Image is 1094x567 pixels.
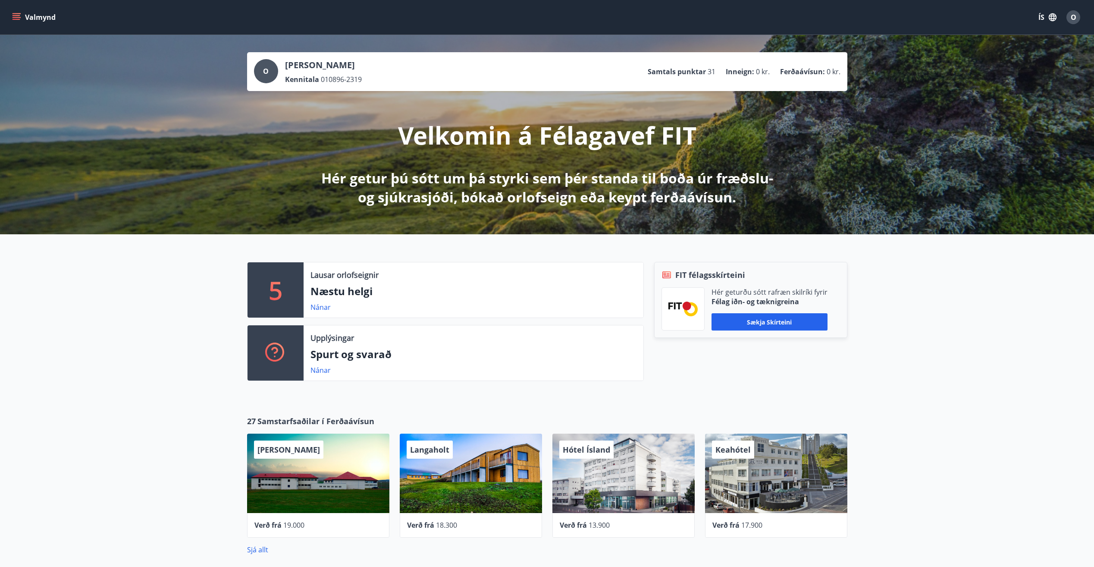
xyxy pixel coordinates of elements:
[563,444,610,455] span: Hótel Ísland
[756,67,770,76] span: 0 kr.
[283,520,304,530] span: 19.000
[741,520,762,530] span: 17.900
[321,75,362,84] span: 010896-2319
[310,365,331,375] a: Nánar
[589,520,610,530] span: 13.900
[310,284,636,299] p: Næstu helgi
[712,313,828,331] button: Sækja skírteini
[712,297,828,306] p: Félag iðn- og tæknigreina
[708,67,715,76] span: 31
[560,520,587,530] span: Verð frá
[1063,7,1084,28] button: O
[310,332,354,343] p: Upplýsingar
[247,416,256,427] span: 27
[10,9,59,25] button: menu
[310,269,379,280] p: Lausar orlofseignir
[257,444,320,455] span: [PERSON_NAME]
[780,67,825,76] p: Ferðaávísun :
[668,302,698,316] img: FPQVkF9lTnNbbaRSFyT17YYeljoOGk5m51IhT0bO.png
[247,545,268,554] a: Sjá allt
[269,274,282,306] p: 5
[712,287,828,297] p: Hér geturðu sótt rafræn skilríki fyrir
[254,520,282,530] span: Verð frá
[675,269,745,280] span: FIT félagsskírteini
[726,67,754,76] p: Inneign :
[436,520,457,530] span: 18.300
[648,67,706,76] p: Samtals punktar
[398,119,696,151] p: Velkomin á Félagavef FIT
[715,444,751,455] span: Keahótel
[827,67,840,76] span: 0 kr.
[1071,13,1076,22] span: O
[407,520,434,530] span: Verð frá
[285,59,362,71] p: [PERSON_NAME]
[712,520,740,530] span: Verð frá
[285,75,319,84] p: Kennitala
[320,169,775,207] p: Hér getur þú sótt um þá styrki sem þér standa til boða úr fræðslu- og sjúkrasjóði, bókað orlofsei...
[257,416,374,427] span: Samstarfsaðilar í Ferðaávísun
[310,302,331,312] a: Nánar
[310,347,636,362] p: Spurt og svarað
[410,444,449,455] span: Langaholt
[263,66,269,76] span: O
[1034,9,1061,25] button: ÍS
